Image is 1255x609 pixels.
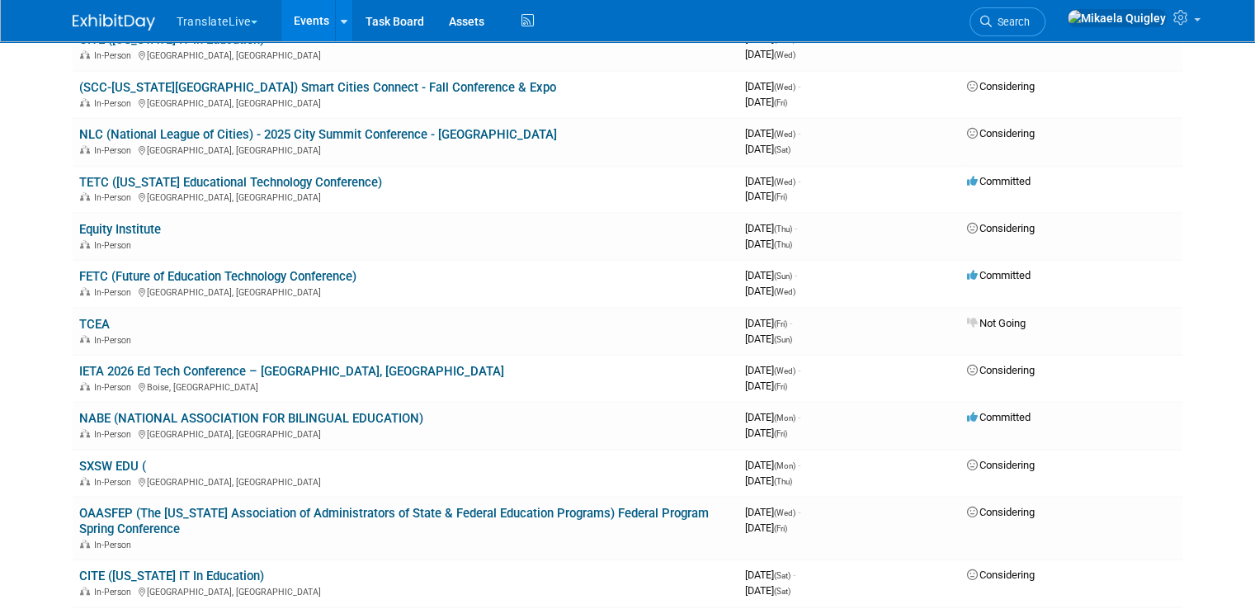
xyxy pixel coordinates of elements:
span: (Fri) [774,319,787,328]
a: NABE (NATIONAL ASSOCIATION FOR BILINGUAL EDUCATION) [79,411,423,426]
span: (Mon) [774,413,795,423]
a: OAASFEP (The [US_STATE] Association of Administrators of State & Federal Education Programs) Fede... [79,506,709,536]
a: Equity Institute [79,222,161,237]
div: [GEOGRAPHIC_DATA], [GEOGRAPHIC_DATA] [79,427,732,440]
span: - [798,364,800,376]
span: - [798,411,800,423]
span: - [798,80,800,92]
span: (Wed) [774,287,795,296]
span: In-Person [94,145,136,156]
a: IETA 2026 Ed Tech Conference – [GEOGRAPHIC_DATA], [GEOGRAPHIC_DATA] [79,364,504,379]
img: In-Person Event [80,192,90,201]
span: [DATE] [745,190,787,202]
span: (Sun) [774,271,792,281]
span: (Sat) [774,587,790,596]
span: - [795,269,797,281]
span: (Thu) [774,240,792,249]
img: In-Person Event [80,50,90,59]
img: In-Person Event [80,540,90,548]
a: TCEA [79,317,110,332]
span: [DATE] [745,380,787,392]
span: [DATE] [745,333,792,345]
span: In-Person [94,287,136,298]
span: Committed [967,175,1031,187]
span: (Fri) [774,524,787,533]
a: NLC (National League of Cities) - 2025 City Summit Conference - [GEOGRAPHIC_DATA] [79,127,557,142]
span: - [798,459,800,471]
span: [DATE] [745,143,790,155]
span: Search [992,16,1030,28]
span: [DATE] [745,522,787,534]
img: In-Person Event [80,240,90,248]
span: In-Person [94,50,136,61]
span: In-Person [94,540,136,550]
div: Boise, [GEOGRAPHIC_DATA] [79,380,732,393]
img: Mikaela Quigley [1067,9,1167,27]
span: [DATE] [745,96,787,108]
a: TETC ([US_STATE] Educational Technology Conference) [79,175,382,190]
span: Committed [967,269,1031,281]
span: In-Person [94,98,136,109]
span: (Fri) [774,98,787,107]
span: - [798,127,800,139]
span: [DATE] [745,474,792,487]
span: - [798,175,800,187]
span: - [790,317,792,329]
span: Considering [967,222,1035,234]
img: In-Person Event [80,429,90,437]
span: [DATE] [745,80,800,92]
span: [DATE] [745,127,800,139]
span: (Sat) [774,145,790,154]
a: (SCC-[US_STATE][GEOGRAPHIC_DATA]) Smart Cities Connect - Fall Conference & Expo [79,80,556,95]
span: [DATE] [745,459,800,471]
div: [GEOGRAPHIC_DATA], [GEOGRAPHIC_DATA] [79,285,732,298]
span: (Thu) [774,224,792,234]
img: In-Person Event [80,477,90,485]
div: [GEOGRAPHIC_DATA], [GEOGRAPHIC_DATA] [79,474,732,488]
img: In-Person Event [80,587,90,595]
span: [DATE] [745,364,800,376]
span: (Wed) [774,50,795,59]
a: Search [970,7,1045,36]
span: - [793,569,795,581]
span: (Wed) [774,508,795,517]
span: (Sat) [774,571,790,580]
span: [DATE] [745,317,792,329]
span: In-Person [94,477,136,488]
span: In-Person [94,587,136,597]
span: [DATE] [745,48,795,60]
a: FETC (Future of Education Technology Conference) [79,269,356,284]
img: In-Person Event [80,98,90,106]
a: CITE ([US_STATE] IT In Education) [79,569,264,583]
span: (Wed) [774,83,795,92]
span: (Fri) [774,382,787,391]
img: In-Person Event [80,382,90,390]
span: In-Person [94,382,136,393]
span: [DATE] [745,411,800,423]
span: Considering [967,364,1035,376]
img: In-Person Event [80,335,90,343]
a: SXSW EDU ( [79,459,146,474]
span: (Wed) [774,130,795,139]
span: In-Person [94,192,136,203]
span: Committed [967,411,1031,423]
span: (Mon) [774,461,795,470]
div: [GEOGRAPHIC_DATA], [GEOGRAPHIC_DATA] [79,143,732,156]
span: [DATE] [745,285,795,297]
span: [DATE] [745,427,787,439]
span: In-Person [94,335,136,346]
span: - [795,222,797,234]
span: Not Going [967,317,1026,329]
span: [DATE] [745,584,790,597]
div: [GEOGRAPHIC_DATA], [GEOGRAPHIC_DATA] [79,96,732,109]
img: In-Person Event [80,145,90,153]
span: [DATE] [745,238,792,250]
span: [DATE] [745,506,800,518]
span: (Sun) [774,335,792,344]
div: [GEOGRAPHIC_DATA], [GEOGRAPHIC_DATA] [79,190,732,203]
span: (Fri) [774,429,787,438]
span: Considering [967,459,1035,471]
span: [DATE] [745,269,797,281]
span: (Wed) [774,177,795,186]
span: Considering [967,569,1035,581]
